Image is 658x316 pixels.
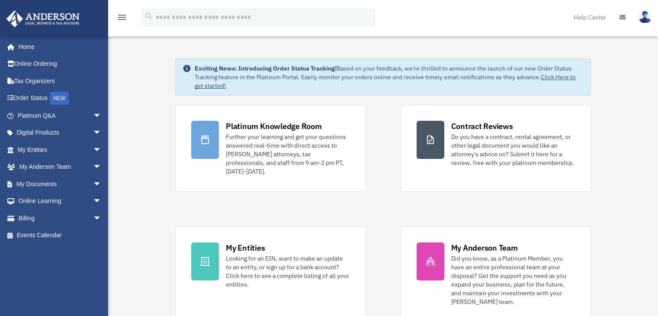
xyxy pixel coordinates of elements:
div: Did you know, as a Platinum Member, you have an entire professional team at your disposal? Get th... [451,254,575,306]
a: Digital Productsarrow_drop_down [6,124,115,142]
a: Order StatusNEW [6,90,115,107]
span: arrow_drop_down [93,210,110,227]
div: Platinum Knowledge Room [226,121,322,132]
a: Platinum Knowledge Room Further your learning and get your questions answered real-time with dire... [175,105,366,192]
strong: Exciting News: Introducing Order Status Tracking! [195,64,337,72]
span: arrow_drop_down [93,141,110,159]
a: menu [117,15,127,23]
a: Billingarrow_drop_down [6,210,115,227]
a: Online Learningarrow_drop_down [6,193,115,210]
span: arrow_drop_down [93,107,110,125]
a: My Entitiesarrow_drop_down [6,141,115,158]
div: Based on your feedback, we're thrilled to announce the launch of our new Order Status Tracking fe... [195,64,584,90]
img: Anderson Advisors Platinum Portal [4,10,82,27]
a: Events Calendar [6,227,115,244]
div: Contract Reviews [451,121,513,132]
a: Tax Organizers [6,72,115,90]
div: My Entities [226,242,265,253]
div: Further your learning and get your questions answered real-time with direct access to [PERSON_NAM... [226,132,350,176]
span: arrow_drop_down [93,158,110,176]
i: menu [117,12,127,23]
span: arrow_drop_down [93,124,110,142]
a: Home [6,38,110,55]
div: Looking for an EIN, want to make an update to an entity, or sign up for a bank account? Click her... [226,254,350,289]
a: Contract Reviews Do you have a contract, rental agreement, or other legal document you would like... [401,105,591,192]
div: NEW [50,92,69,105]
a: My Anderson Teamarrow_drop_down [6,158,115,176]
img: User Pic [639,11,652,23]
a: My Documentsarrow_drop_down [6,175,115,193]
a: Platinum Q&Aarrow_drop_down [6,107,115,124]
a: Online Ordering [6,55,115,73]
span: arrow_drop_down [93,193,110,210]
a: Click Here to get started! [195,73,576,90]
div: Do you have a contract, rental agreement, or other legal document you would like an attorney's ad... [451,132,575,167]
i: search [144,12,154,21]
div: My Anderson Team [451,242,518,253]
span: arrow_drop_down [93,175,110,193]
